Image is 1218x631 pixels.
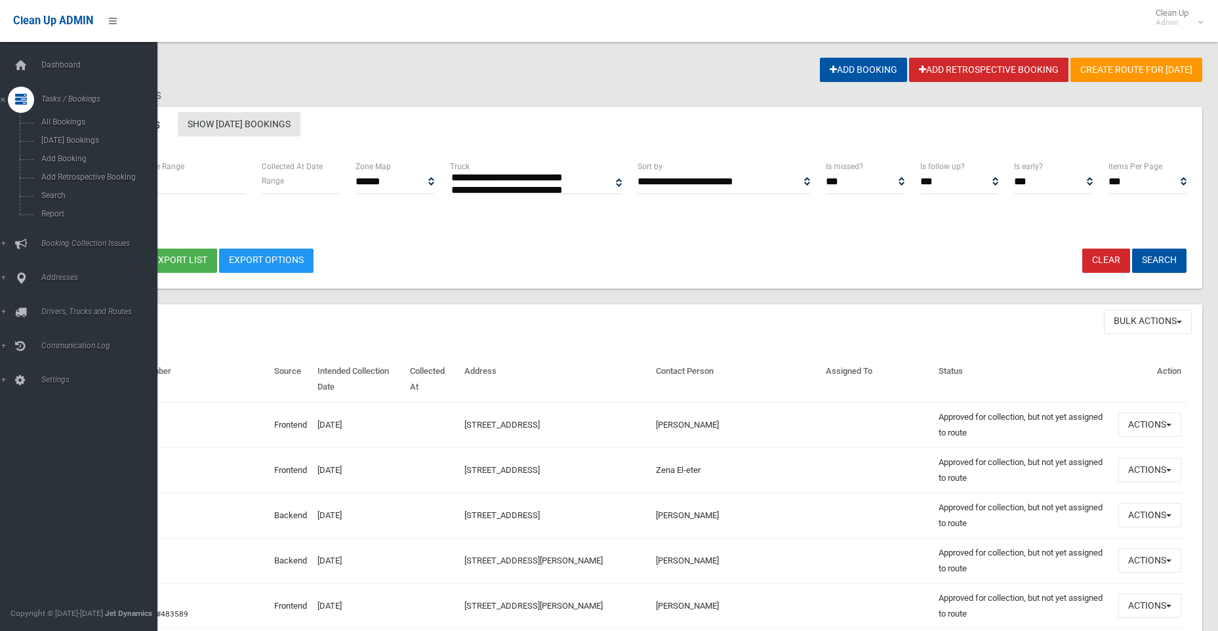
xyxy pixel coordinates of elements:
[37,60,167,70] span: Dashboard
[651,402,821,448] td: [PERSON_NAME]
[13,14,93,27] span: Clean Up ADMIN
[37,117,156,127] span: All Bookings
[269,402,312,448] td: Frontend
[1113,357,1187,402] th: Action
[933,583,1113,628] td: Approved for collection, but not yet assigned to route
[651,583,821,628] td: [PERSON_NAME]
[464,465,540,475] a: [STREET_ADDRESS]
[37,191,156,200] span: Search
[104,357,269,402] th: Booking Number
[269,583,312,628] td: Frontend
[933,447,1113,493] td: Approved for collection, but not yet assigned to route
[1082,249,1130,273] a: Clear
[269,357,312,402] th: Source
[933,357,1113,402] th: Status
[156,609,188,619] a: #483589
[37,273,167,282] span: Addresses
[464,420,540,430] a: [STREET_ADDRESS]
[312,447,405,493] td: [DATE]
[933,493,1113,538] td: Approved for collection, but not yet assigned to route
[1070,58,1202,82] a: Create route for [DATE]
[312,402,405,448] td: [DATE]
[651,447,821,493] td: Zena El-eter
[464,556,603,565] a: [STREET_ADDRESS][PERSON_NAME]
[459,357,651,402] th: Address
[269,538,312,583] td: Backend
[312,583,405,628] td: [DATE]
[37,94,167,104] span: Tasks / Bookings
[312,493,405,538] td: [DATE]
[1118,458,1181,482] button: Actions
[909,58,1068,82] a: Add Retrospective Booking
[1118,413,1181,437] button: Actions
[1118,594,1181,618] button: Actions
[1104,310,1192,334] button: Bulk Actions
[1149,8,1202,28] span: Clean Up
[269,447,312,493] td: Frontend
[651,357,821,402] th: Contact Person
[143,249,217,273] button: Export list
[1132,249,1187,273] button: Search
[405,357,458,402] th: Collected At
[1156,18,1188,28] small: Admin
[820,58,907,82] a: Add Booking
[821,357,933,402] th: Assigned To
[1118,503,1181,527] button: Actions
[1118,548,1181,573] button: Actions
[464,510,540,520] a: [STREET_ADDRESS]
[269,493,312,538] td: Backend
[933,538,1113,583] td: Approved for collection, but not yet assigned to route
[37,341,167,350] span: Communication Log
[37,154,156,163] span: Add Booking
[933,402,1113,448] td: Approved for collection, but not yet assigned to route
[37,209,156,218] span: Report
[37,239,167,248] span: Booking Collection Issues
[450,159,470,174] label: Truck
[10,609,103,618] span: Copyright © [DATE]-[DATE]
[219,249,314,273] a: Export Options
[37,173,156,182] span: Add Retrospective Booking
[105,609,152,618] strong: Jet Dynamics
[312,538,405,583] td: [DATE]
[312,357,405,402] th: Intended Collection Date
[37,136,156,145] span: [DATE] Bookings
[178,112,300,136] a: Show [DATE] Bookings
[37,307,167,316] span: Drivers, Trucks and Routes
[651,538,821,583] td: [PERSON_NAME]
[37,375,167,384] span: Settings
[651,493,821,538] td: [PERSON_NAME]
[464,601,603,611] a: [STREET_ADDRESS][PERSON_NAME]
